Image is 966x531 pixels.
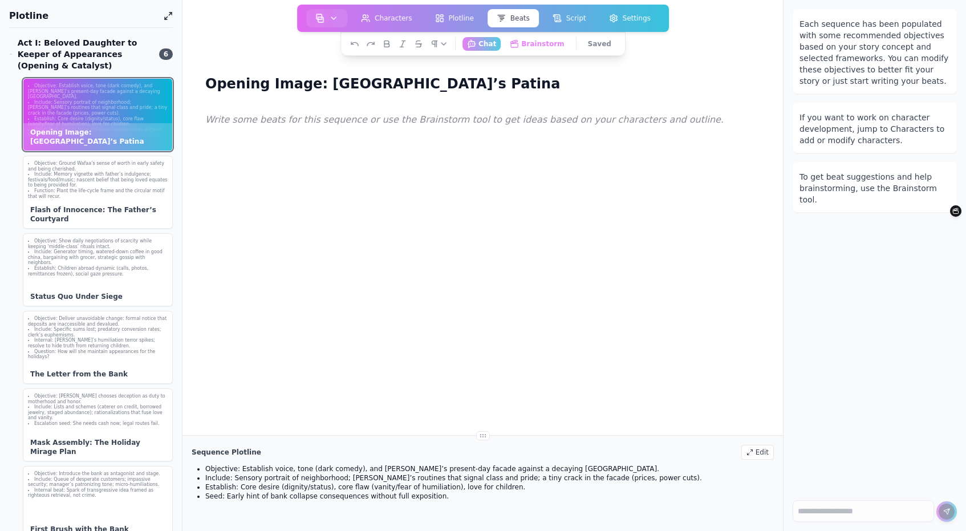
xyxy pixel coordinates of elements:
[28,249,168,266] li: Include: Generator timing, watered-down coffee in good china, bargaining with grocer, strategic g...
[201,73,565,95] h1: Opening Image: [GEOGRAPHIC_DATA]’s Patina
[462,37,501,51] button: Chat
[9,37,152,71] div: Act I: Beloved Daughter to Keeper of Appearances (Opening & Catalyst)
[205,483,774,492] li: Establish: Core desire (dignity/status), core flaw (vanity/fear of humiliation), love for children.
[28,100,168,116] li: Include: Sensory portrait of neighborhood; [PERSON_NAME]’s routines that signal class and pride; ...
[28,172,168,188] li: Include: Memory vignette with father’s indulgence; festivals/food/music; nascent belief that bein...
[598,7,662,30] a: Settings
[352,9,421,27] button: Characters
[28,327,168,338] li: Include: Specific sums lost; predatory conversion rates; clerk’s euphemisms.
[950,205,961,217] button: Brainstorm
[28,338,168,348] li: Internal: [PERSON_NAME]’s humiliation terror spikes; resolve to hide truth from returning children.
[28,421,168,427] li: Escalation seed: She needs cash now; legal routes fail.
[315,14,324,23] img: storyboard
[424,7,485,30] a: Plotline
[600,9,660,27] button: Settings
[28,83,168,100] li: Objective: Establish voice, tone (dark comedy), and [PERSON_NAME]’s present-day facade against a ...
[28,188,168,199] li: Function: Plant the life-cycle frame and the circular motif that will recur.
[28,161,168,172] li: Objective: Ground Wafaa’s sense of worth in early safety and being cherished.
[28,488,168,498] li: Internal beat: Spark of transgressive idea framed as righteous retrieval, not crime.
[426,9,483,27] button: Plotline
[159,48,173,60] span: 6
[543,9,595,27] button: Script
[799,171,950,205] div: To get beat suggestions and help brainstorming, use the Brainstorm tool.
[485,7,541,30] a: Beats
[28,477,168,488] li: Include: Queue of desperate customers; impassive security; manager’s patronizing tone; micro-humi...
[28,238,168,249] li: Objective: Show daily negotiations of scarcity while keeping ‘middle-class’ rituals intact.
[28,394,168,404] li: Objective: [PERSON_NAME] chooses deception as duty to motherhood and honor.
[28,471,168,477] li: Objective: Introduce the bank as antagonist and stage.
[28,349,168,360] li: Question: How will she maintain appearances for the holidays?
[28,266,168,277] li: Establish: Children abroad dynamic (calls, photos, remittances frozen), social gaze pressure.
[541,7,598,30] a: Script
[350,7,424,30] a: Characters
[799,112,950,146] div: If you want to work on character development, jump to Characters to add or modify characters.
[205,473,774,483] li: Include: Sensory portrait of neighborhood; [PERSON_NAME]’s routines that signal class and pride; ...
[799,18,950,87] div: Each sequence has been populated with some recommended objectives based on your story concept and...
[28,116,168,127] li: Establish: Core desire (dignity/status), core flaw (vanity/fear of humiliation), love for children.
[28,404,168,421] li: Include: Lists and schemes (caterer on credit, borrowed jewelry, staged abundance); rationalizati...
[205,464,774,473] li: Objective: Establish voice, tone (dark comedy), and [PERSON_NAME]’s present-day facade against a ...
[23,287,172,306] div: Status Quo Under Siege
[505,37,569,51] button: Brainstorm
[583,37,616,51] button: Saved
[205,492,774,501] li: Seed: Early hint of bank collapse consequences without full exposition.
[192,448,261,457] h2: Sequence Plotline
[23,123,172,151] div: Opening Image: [GEOGRAPHIC_DATA]’s Patina
[23,201,172,228] div: Flash of Innocence: The Father’s Courtyard
[23,433,172,461] div: Mask Assembly: The Holiday Mirage Plan
[28,316,168,327] li: Objective: Deliver unavoidable change: formal notice that deposits are inaccessible and devalued.
[741,445,774,460] div: Edit
[23,365,172,383] div: The Letter from the Bank
[9,9,159,23] h1: Plotline
[488,9,539,27] button: Beats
